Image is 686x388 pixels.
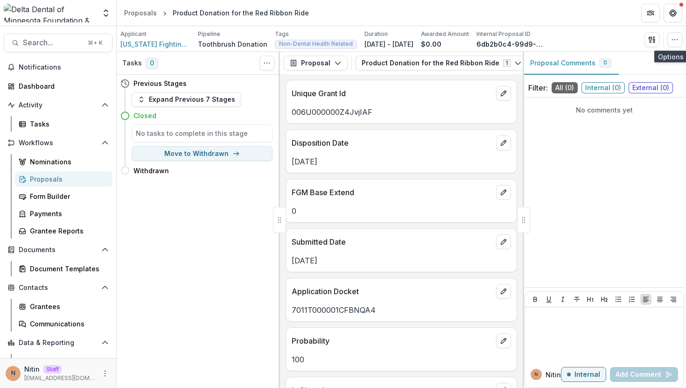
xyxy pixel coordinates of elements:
[146,58,158,69] span: 0
[4,78,112,94] a: Dashboard
[292,255,511,266] p: [DATE]
[15,116,112,132] a: Tasks
[626,294,637,305] button: Ordered List
[613,294,624,305] button: Bullet List
[496,135,511,150] button: edit
[292,286,492,297] p: Application Docket
[557,294,568,305] button: Italicize
[421,39,441,49] p: $0.00
[496,333,511,348] button: edit
[4,280,112,295] button: Open Contacts
[530,294,541,305] button: Bold
[24,364,40,374] p: Nitin
[664,4,682,22] button: Get Help
[15,206,112,221] a: Payments
[292,236,492,247] p: Submitted Date
[133,166,169,176] h4: Withdrawn
[292,304,511,316] p: 7011T000001CFBNQA4
[15,171,112,187] a: Proposals
[279,41,353,47] span: Non-Dental Health Related
[30,191,105,201] div: Form Builder
[4,34,112,52] button: Search...
[585,294,596,305] button: Heading 1
[292,187,492,198] p: FGM Base Extend
[292,205,511,217] p: 0
[30,264,105,274] div: Document Templates
[292,354,511,365] p: 100
[19,246,98,254] span: Documents
[133,111,156,120] h4: Closed
[15,299,112,314] a: Grantees
[30,174,105,184] div: Proposals
[120,39,190,49] a: [US_STATE] Fighting AIDS on Bikes dba Red Ribbon Ride
[476,39,546,49] p: 6db2b0c4-99d9-4258-952d-064a081e73fd
[496,284,511,299] button: edit
[528,105,680,115] p: No comments yet
[19,284,98,292] span: Contacts
[173,8,309,18] div: Product Donation for the Red Ribbon Ride
[496,185,511,200] button: edit
[120,6,161,20] a: Proposals
[476,30,531,38] p: Internal Proposal ID
[629,82,673,93] span: External ( 0 )
[198,30,220,38] p: Pipeline
[561,367,606,382] button: Internal
[574,371,600,379] p: Internal
[24,374,96,382] p: [EMAIL_ADDRESS][DOMAIN_NAME]
[23,38,82,47] span: Search...
[292,335,492,346] p: Probability
[132,146,273,161] button: Move to Withdrawn
[132,92,241,107] button: Expand Previous 7 Stages
[641,4,660,22] button: Partners
[571,294,582,305] button: Strike
[640,294,651,305] button: Align Left
[496,86,511,101] button: edit
[292,156,511,167] p: [DATE]
[668,294,679,305] button: Align Right
[198,39,267,49] p: Toothbrush Donation
[19,339,98,347] span: Data & Reporting
[19,81,105,91] div: Dashboard
[120,30,147,38] p: Applicant
[4,242,112,257] button: Open Documents
[19,139,98,147] span: Workflows
[19,101,98,109] span: Activity
[4,135,112,150] button: Open Workflows
[292,106,511,118] p: 006U000000Z4JvjIAF
[15,189,112,204] a: Form Builder
[99,4,112,22] button: Open entity switcher
[30,209,105,219] div: Payments
[292,137,492,148] p: Disposition Date
[30,302,105,311] div: Grantees
[4,98,112,113] button: Open Activity
[120,6,313,20] nav: breadcrumb
[364,39,413,49] p: [DATE] - [DATE]
[30,157,105,167] div: Nominations
[496,234,511,249] button: edit
[546,370,561,380] p: Nitin
[124,8,157,18] div: Proposals
[4,60,112,75] button: Notifications
[86,38,105,48] div: ⌘ + K
[19,63,109,71] span: Notifications
[30,119,105,129] div: Tasks
[603,59,607,66] span: 0
[99,368,111,379] button: More
[284,56,348,71] button: Proposal
[581,82,625,93] span: Internal ( 0 )
[136,128,268,138] h5: No tasks to complete in this stage
[15,154,112,169] a: Nominations
[122,59,142,67] h3: Tasks
[528,82,548,93] p: Filter:
[599,294,610,305] button: Heading 2
[43,365,62,374] p: Staff
[552,82,578,93] span: All ( 0 )
[30,357,105,367] div: Dashboard
[292,88,492,99] p: Unique Grant Id
[275,30,289,38] p: Tags
[654,294,665,305] button: Align Center
[543,294,554,305] button: Underline
[534,372,538,377] div: Nitin
[30,319,105,329] div: Communications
